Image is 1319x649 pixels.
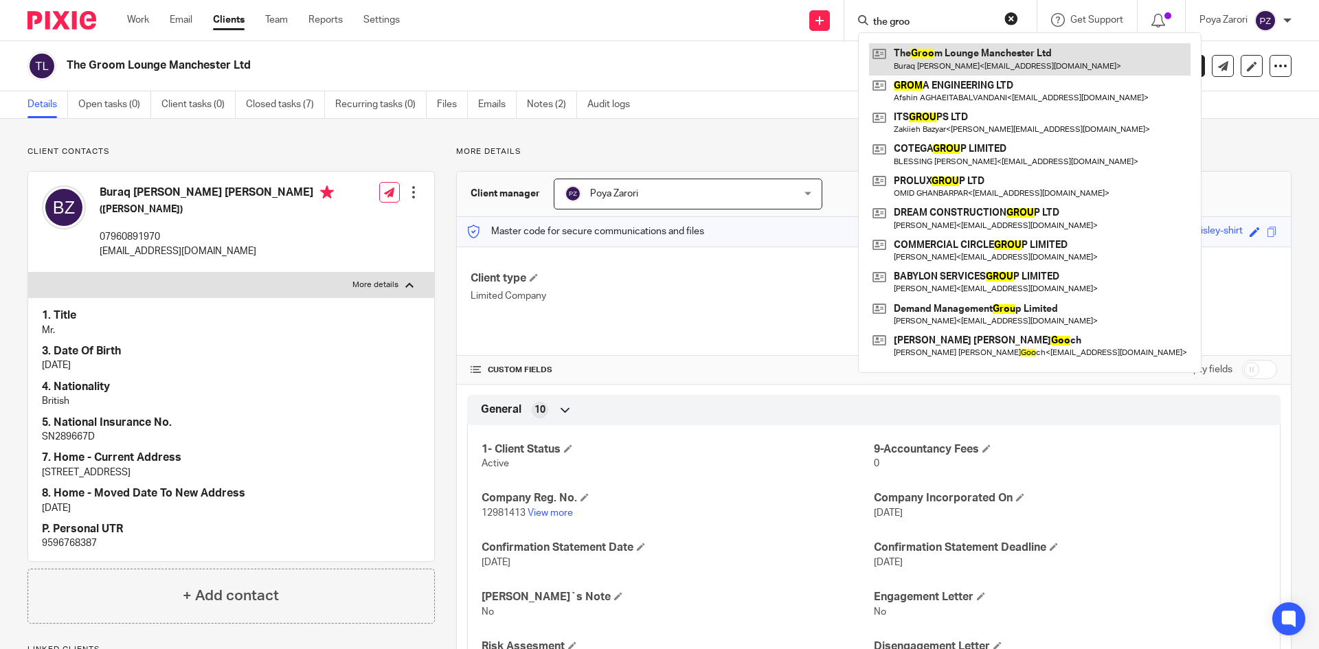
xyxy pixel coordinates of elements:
[42,501,420,515] p: [DATE]
[42,185,86,229] img: svg%3E
[874,491,1266,505] h4: Company Incorporated On
[27,146,435,157] p: Client contacts
[874,459,879,468] span: 0
[527,91,577,118] a: Notes (2)
[437,91,468,118] a: Files
[127,13,149,27] a: Work
[1254,10,1276,32] img: svg%3E
[42,308,420,323] h4: 1. Title
[27,91,68,118] a: Details
[42,466,420,479] p: [STREET_ADDRESS]
[100,244,334,258] p: [EMAIL_ADDRESS][DOMAIN_NAME]
[352,280,398,291] p: More details
[534,403,545,417] span: 10
[874,442,1266,457] h4: 9-Accountancy Fees
[874,508,903,518] span: [DATE]
[1199,13,1248,27] p: Poya Zarori
[42,358,420,372] p: [DATE]
[320,185,334,199] i: Primary
[246,91,325,118] a: Closed tasks (7)
[1004,12,1018,25] button: Clear
[265,13,288,27] a: Team
[874,607,886,617] span: No
[482,459,509,468] span: Active
[42,486,420,501] h4: 8. Home - Moved Date To New Address
[42,394,420,408] p: British
[482,558,510,567] span: [DATE]
[213,13,245,27] a: Clients
[482,590,874,604] h4: [PERSON_NAME]`s Note
[335,91,427,118] a: Recurring tasks (0)
[565,185,581,202] img: svg%3E
[874,558,903,567] span: [DATE]
[1070,15,1123,25] span: Get Support
[587,91,640,118] a: Audit logs
[528,508,573,518] a: View more
[481,402,521,417] span: General
[308,13,343,27] a: Reports
[183,585,279,606] h4: + Add contact
[471,187,540,201] h3: Client manager
[456,146,1292,157] p: More details
[27,52,56,80] img: svg%3E
[471,271,874,286] h4: Client type
[67,58,897,73] h2: The Groom Lounge Manchester Ltd
[874,590,1266,604] h4: Engagement Letter
[161,91,236,118] a: Client tasks (0)
[482,540,874,555] h4: Confirmation Statement Date
[482,607,494,617] span: No
[467,225,704,238] p: Master code for secure communications and files
[471,289,874,303] p: Limited Company
[100,203,334,216] h5: ([PERSON_NAME])
[872,16,995,29] input: Search
[42,536,420,550] p: 9596768387
[42,380,420,394] h4: 4. Nationality
[100,185,334,203] h4: Buraq [PERSON_NAME] [PERSON_NAME]
[42,323,420,337] p: Mr.
[78,91,151,118] a: Open tasks (0)
[100,230,334,244] p: 07960891970
[471,365,874,376] h4: CUSTOM FIELDS
[42,451,420,465] h4: 7. Home - Current Address
[42,430,420,444] p: SN289667D
[590,189,638,198] span: Poya Zarori
[874,540,1266,555] h4: Confirmation Statement Deadline
[27,11,96,30] img: Pixie
[478,91,517,118] a: Emails
[42,415,420,430] h4: 5. National Insurance No.
[42,344,420,358] h4: 3. Date Of Birth
[363,13,400,27] a: Settings
[42,522,420,536] h4: P. Personal UTR
[170,13,192,27] a: Email
[482,442,874,457] h4: 1- Client Status
[482,491,874,505] h4: Company Reg. No.
[482,508,526,518] span: 12981413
